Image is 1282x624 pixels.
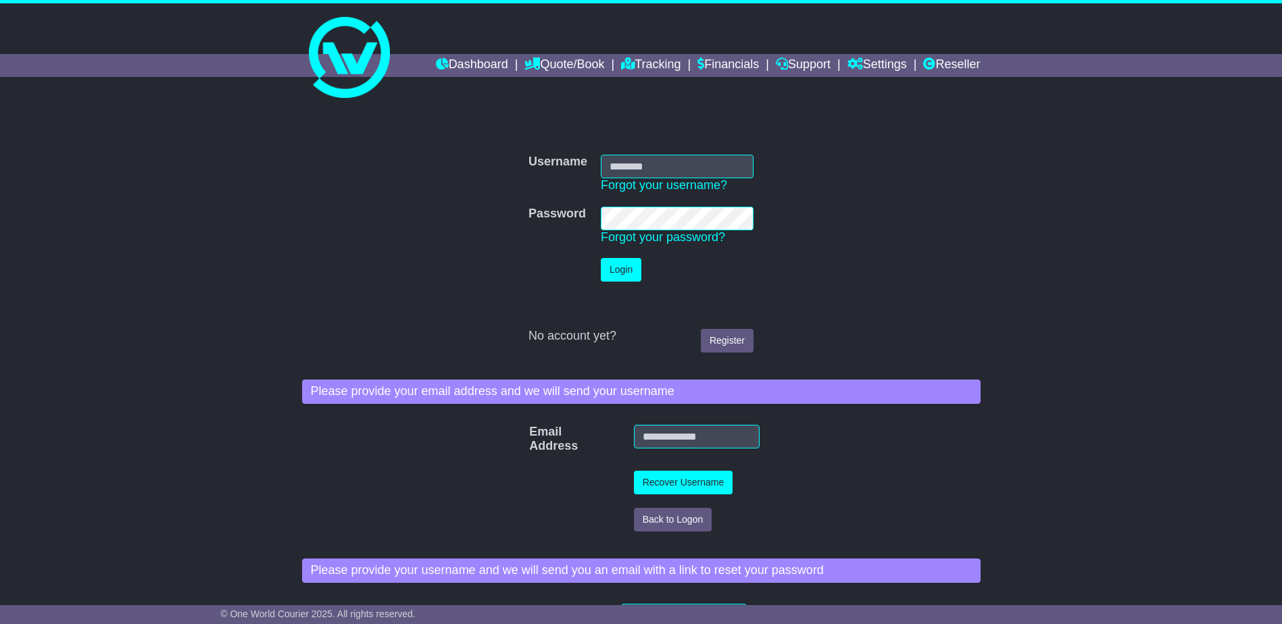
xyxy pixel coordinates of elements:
[302,558,981,583] div: Please provide your username and we will send you an email with a link to reset your password
[776,54,831,77] a: Support
[524,54,604,77] a: Quote/Book
[302,380,981,404] div: Please provide your email address and we will send your username
[535,604,553,619] label: Username
[528,155,587,170] label: Username
[220,608,416,619] span: © One World Courier 2025. All rights reserved.
[697,54,759,77] a: Financials
[847,54,907,77] a: Settings
[436,54,508,77] a: Dashboard
[621,54,681,77] a: Tracking
[923,54,980,77] a: Reseller
[528,207,586,222] label: Password
[634,508,712,531] button: Back to Logon
[634,471,733,494] button: Recover Username
[528,329,754,344] div: No account yet?
[601,258,641,282] button: Login
[601,230,725,244] a: Forgot your password?
[522,425,547,454] label: Email Address
[701,329,754,353] a: Register
[601,178,727,192] a: Forgot your username?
